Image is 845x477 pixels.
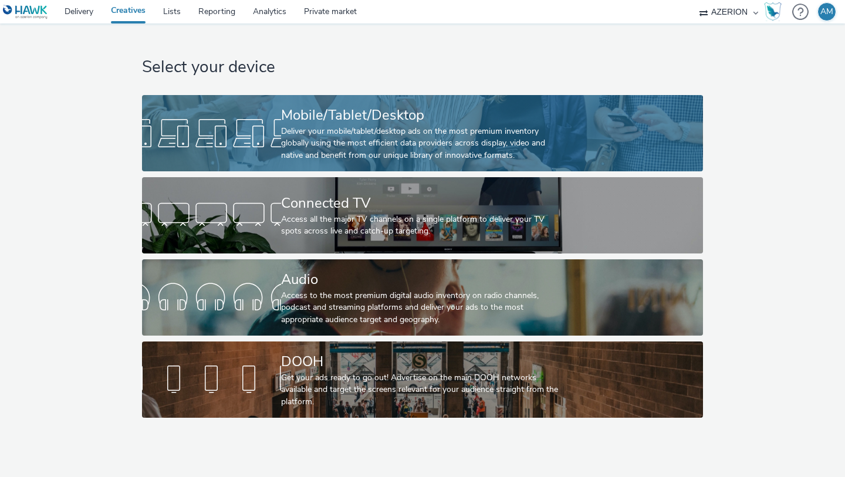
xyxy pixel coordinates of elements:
[281,290,559,326] div: Access to the most premium digital audio inventory on radio channels, podcast and streaming platf...
[281,126,559,161] div: Deliver your mobile/tablet/desktop ads on the most premium inventory globally using the most effi...
[142,56,702,79] h1: Select your device
[281,193,559,214] div: Connected TV
[142,259,702,336] a: AudioAccess to the most premium digital audio inventory on radio channels, podcast and streaming ...
[764,2,786,21] a: Hawk Academy
[281,269,559,290] div: Audio
[142,95,702,171] a: Mobile/Tablet/DesktopDeliver your mobile/tablet/desktop ads on the most premium inventory globall...
[142,341,702,418] a: DOOHGet your ads ready to go out! Advertise on the main DOOH networks available and target the sc...
[281,214,559,238] div: Access all the major TV channels on a single platform to deliver your TV spots across live and ca...
[764,2,782,21] img: Hawk Academy
[142,177,702,253] a: Connected TVAccess all the major TV channels on a single platform to deliver your TV spots across...
[281,351,559,372] div: DOOH
[281,372,559,408] div: Get your ads ready to go out! Advertise on the main DOOH networks available and target the screen...
[281,105,559,126] div: Mobile/Tablet/Desktop
[3,5,48,19] img: undefined Logo
[820,3,833,21] div: AM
